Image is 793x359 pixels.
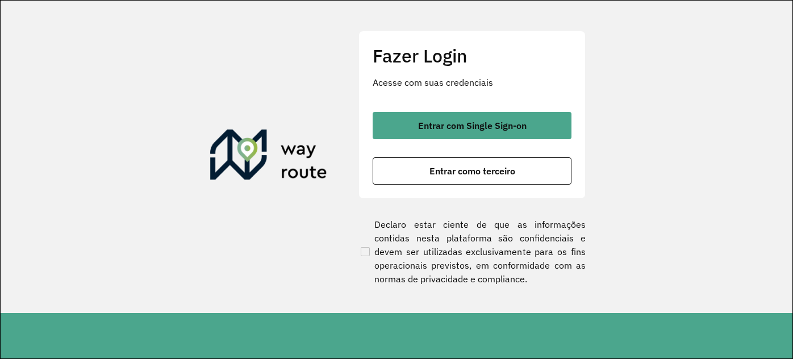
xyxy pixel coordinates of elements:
span: Entrar com Single Sign-on [418,121,527,130]
img: Roteirizador AmbevTech [210,130,327,184]
label: Declaro estar ciente de que as informações contidas nesta plataforma são confidenciais e devem se... [358,218,586,286]
span: Entrar como terceiro [429,166,515,176]
h2: Fazer Login [373,45,571,66]
button: button [373,112,571,139]
p: Acesse com suas credenciais [373,76,571,89]
button: button [373,157,571,185]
